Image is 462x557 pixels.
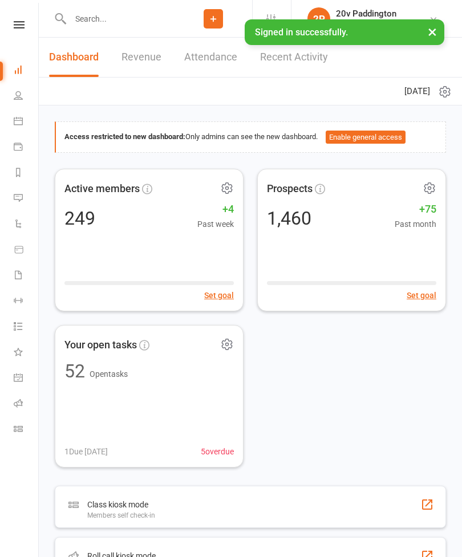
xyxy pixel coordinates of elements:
[14,84,39,109] a: People
[14,238,39,263] a: Product Sales
[64,131,437,144] div: Only admins can see the new dashboard.
[14,340,39,366] a: What's New
[14,135,39,161] a: Payments
[121,38,161,77] a: Revenue
[64,132,185,141] strong: Access restricted to new dashboard:
[407,289,436,302] button: Set goal
[197,201,234,218] span: +4
[404,84,430,98] span: [DATE]
[14,392,39,417] a: Roll call kiosk mode
[260,38,328,77] a: Recent Activity
[336,9,396,19] div: 20v Paddington
[49,38,99,77] a: Dashboard
[307,7,330,30] div: 2P
[67,11,175,27] input: Search...
[14,58,39,84] a: Dashboard
[267,181,313,197] span: Prospects
[64,445,108,458] span: 1 Due [DATE]
[64,181,140,197] span: Active members
[64,209,95,227] div: 249
[204,289,234,302] button: Set goal
[267,209,311,227] div: 1,460
[255,27,348,38] span: Signed in successfully.
[90,369,128,379] span: Open tasks
[336,19,396,29] div: 20v Paddington
[64,337,137,353] span: Your open tasks
[422,19,443,44] button: ×
[14,161,39,186] a: Reports
[395,201,436,218] span: +75
[87,511,155,519] div: Members self check-in
[197,218,234,230] span: Past week
[184,38,237,77] a: Attendance
[14,417,39,443] a: Class kiosk mode
[14,366,39,392] a: General attendance kiosk mode
[64,362,85,380] div: 52
[201,445,234,458] span: 5 overdue
[326,131,406,144] button: Enable general access
[87,498,155,511] div: Class kiosk mode
[14,109,39,135] a: Calendar
[395,218,436,230] span: Past month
